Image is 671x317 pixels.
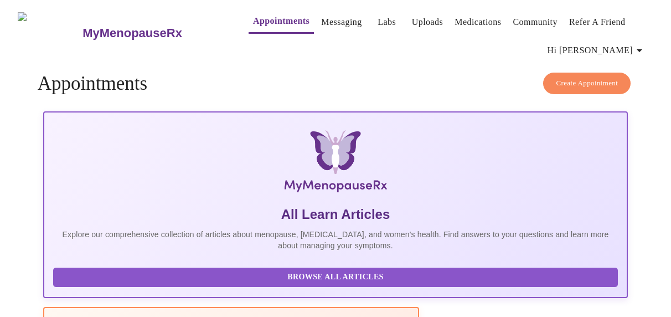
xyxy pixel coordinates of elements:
[53,229,618,251] p: Explore our comprehensive collection of articles about menopause, [MEDICAL_DATA], and women's hea...
[53,272,621,281] a: Browse All Articles
[82,26,182,40] h3: MyMenopauseRx
[249,10,314,34] button: Appointments
[412,14,443,30] a: Uploads
[18,12,81,54] img: MyMenopauseRx Logo
[53,268,618,287] button: Browse All Articles
[569,14,626,30] a: Refer a Friend
[369,11,405,33] button: Labs
[565,11,630,33] button: Refer a Friend
[378,14,396,30] a: Labs
[513,14,558,30] a: Community
[548,43,646,58] span: Hi [PERSON_NAME]
[508,11,562,33] button: Community
[407,11,448,33] button: Uploads
[81,14,226,53] a: MyMenopauseRx
[321,14,362,30] a: Messaging
[317,11,366,33] button: Messaging
[253,13,309,29] a: Appointments
[450,11,505,33] button: Medications
[543,73,631,94] button: Create Appointment
[543,39,651,62] button: Hi [PERSON_NAME]
[64,270,607,284] span: Browse All Articles
[38,73,633,95] h4: Appointments
[455,14,501,30] a: Medications
[141,130,530,197] img: MyMenopauseRx Logo
[556,77,618,90] span: Create Appointment
[53,206,618,223] h5: All Learn Articles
